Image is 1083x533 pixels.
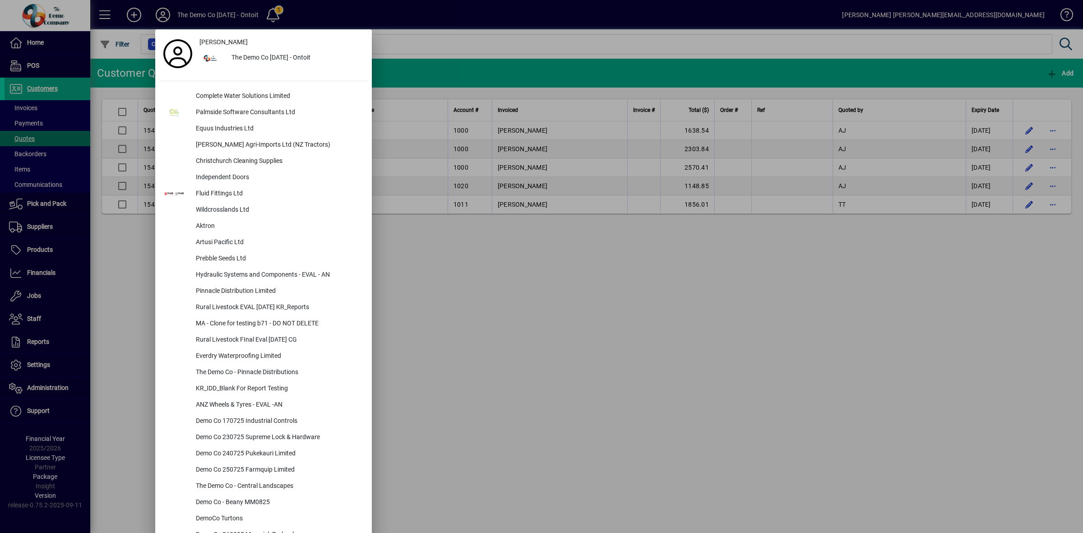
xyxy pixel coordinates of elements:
[189,300,367,316] div: Rural Livestock EVAL [DATE] KR_Reports
[189,218,367,235] div: Aktron
[160,430,367,446] button: Demo Co 230725 Supreme Lock & Hardware
[189,88,367,105] div: Complete Water Solutions Limited
[160,46,196,62] a: Profile
[160,88,367,105] button: Complete Water Solutions Limited
[189,202,367,218] div: Wildcrosslands Ltd
[160,495,367,511] button: Demo Co - Beany MM0825
[160,202,367,218] button: Wildcrosslands Ltd
[160,121,367,137] button: Equus Industries Ltd
[189,121,367,137] div: Equus Industries Ltd
[189,397,367,413] div: ANZ Wheels & Tyres - EVAL -AN
[160,186,367,202] button: Fluid Fittings Ltd
[189,153,367,170] div: Christchurch Cleaning Supplies
[189,186,367,202] div: Fluid Fittings Ltd
[189,381,367,397] div: KR_IDD_Blank For Report Testing
[189,267,367,283] div: Hydraulic Systems and Components - EVAL - AN
[160,511,367,527] button: DemoCo Turtons
[189,105,367,121] div: Palmside Software Consultants Ltd
[160,105,367,121] button: Palmside Software Consultants Ltd
[160,332,367,348] button: Rural Livestock FInal Eval [DATE] CG
[160,365,367,381] button: The Demo Co - Pinnacle Distributions
[189,430,367,446] div: Demo Co 230725 Supreme Lock & Hardware
[160,397,367,413] button: ANZ Wheels & Tyres - EVAL -AN
[160,381,367,397] button: KR_IDD_Blank For Report Testing
[160,316,367,332] button: MA - Clone for testing b71 - DO NOT DELETE
[224,50,367,66] div: The Demo Co [DATE] - Ontoit
[189,137,367,153] div: [PERSON_NAME] Agri-Imports Ltd (NZ Tractors)
[196,34,367,50] a: [PERSON_NAME]
[160,413,367,430] button: Demo Co 170725 Industrial Controls
[189,332,367,348] div: Rural Livestock FInal Eval [DATE] CG
[160,170,367,186] button: Independent Doors
[160,348,367,365] button: Everdry Waterproofing Limited
[160,218,367,235] button: Aktron
[160,137,367,153] button: [PERSON_NAME] Agri-Imports Ltd (NZ Tractors)
[160,478,367,495] button: The Demo Co - Central Landscapes
[160,235,367,251] button: Artusi Pacific Ltd
[160,462,367,478] button: Demo Co 250725 Farmquip Limited
[189,511,367,527] div: DemoCo Turtons
[189,283,367,300] div: Pinnacle Distribution Limited
[160,283,367,300] button: Pinnacle Distribution Limited
[189,170,367,186] div: Independent Doors
[196,50,367,66] button: The Demo Co [DATE] - Ontoit
[189,495,367,511] div: Demo Co - Beany MM0825
[189,478,367,495] div: The Demo Co - Central Landscapes
[189,462,367,478] div: Demo Co 250725 Farmquip Limited
[160,267,367,283] button: Hydraulic Systems and Components - EVAL - AN
[189,316,367,332] div: MA - Clone for testing b71 - DO NOT DELETE
[189,413,367,430] div: Demo Co 170725 Industrial Controls
[189,365,367,381] div: The Demo Co - Pinnacle Distributions
[189,235,367,251] div: Artusi Pacific Ltd
[160,251,367,267] button: Prebble Seeds Ltd
[160,300,367,316] button: Rural Livestock EVAL [DATE] KR_Reports
[189,251,367,267] div: Prebble Seeds Ltd
[189,348,367,365] div: Everdry Waterproofing Limited
[160,153,367,170] button: Christchurch Cleaning Supplies
[189,446,367,462] div: Demo Co 240725 Pukekauri Limited
[199,37,248,47] span: [PERSON_NAME]
[160,446,367,462] button: Demo Co 240725 Pukekauri Limited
